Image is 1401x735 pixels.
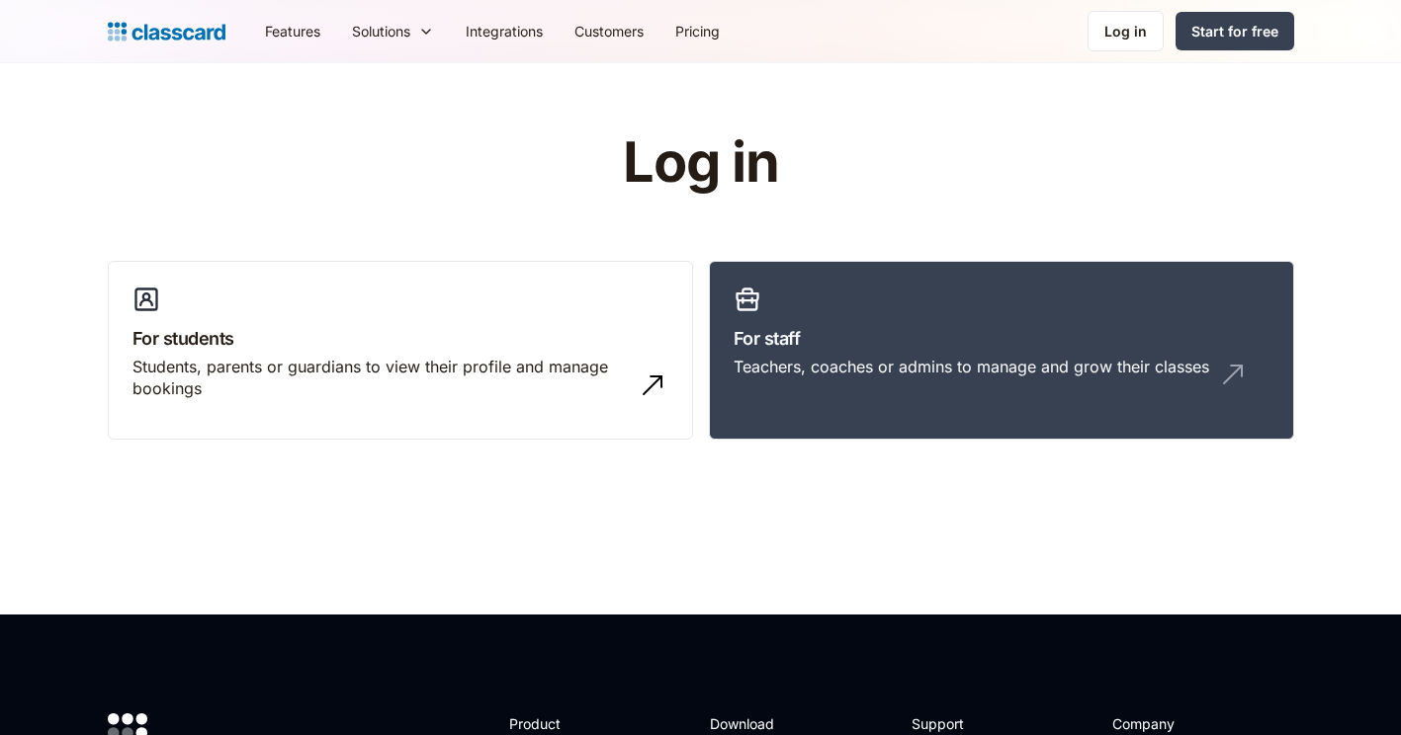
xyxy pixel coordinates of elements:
a: Pricing [659,9,736,53]
a: For studentsStudents, parents or guardians to view their profile and manage bookings [108,261,693,441]
a: Customers [559,9,659,53]
a: Start for free [1176,12,1294,50]
a: Features [249,9,336,53]
h3: For students [132,325,668,352]
div: Log in [1104,21,1147,41]
h3: For staff [734,325,1270,352]
h2: Product [509,713,615,734]
div: Students, parents or guardians to view their profile and manage bookings [132,356,629,400]
div: Start for free [1191,21,1278,41]
a: Integrations [450,9,559,53]
a: Log in [1088,11,1164,51]
h2: Download [710,713,791,734]
a: home [108,18,225,45]
a: For staffTeachers, coaches or admins to manage and grow their classes [709,261,1294,441]
div: Teachers, coaches or admins to manage and grow their classes [734,356,1209,377]
h1: Log in [387,132,1014,194]
h2: Support [912,713,992,734]
div: Solutions [336,9,450,53]
div: Solutions [352,21,410,41]
h2: Company [1112,713,1244,734]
